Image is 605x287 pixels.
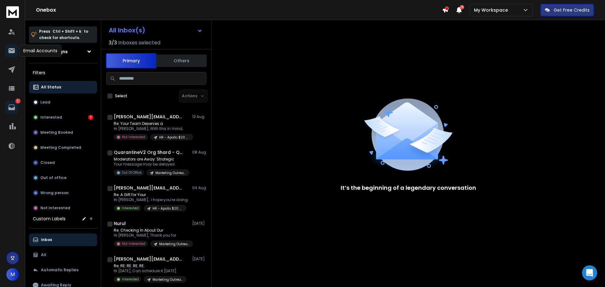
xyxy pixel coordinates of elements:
[114,121,189,126] p: Re: Your Team Deserves a
[192,150,206,155] p: 08 Aug
[155,171,186,175] p: Marketing Outreach
[29,249,97,261] button: All
[41,237,52,242] p: Inbox
[153,206,183,211] p: HR - Apollo $20 Voucher
[29,126,97,139] button: Meeting Booked
[40,115,62,120] p: Interested
[114,233,189,238] p: Hi [PERSON_NAME], Thank you for
[122,206,139,211] p: Interested
[114,256,183,262] h1: [PERSON_NAME][EMAIL_ADDRESS][DOMAIN_NAME] +1
[192,256,206,262] p: [DATE]
[474,7,510,13] p: My Workspace
[40,205,70,211] p: Not Interested
[29,234,97,246] button: Inbox
[40,175,66,180] p: Out of office
[159,242,189,246] p: Marketing Outreach
[104,24,208,37] button: All Inbox(s)
[341,183,476,192] p: It’s the beginning of a legendary conversation
[15,98,20,104] p: 1
[114,192,188,197] p: Re: A Gift for Your
[106,53,156,68] button: Primary
[40,100,50,105] p: Lead
[460,5,464,9] span: 13
[6,6,19,18] img: logo
[118,39,160,47] h3: Inboxes selected
[29,187,97,199] button: Wrong person
[114,268,187,273] p: Hi [DATE], Can schedule it [DATE].
[114,157,189,162] p: Moderators are Away: Strategic
[114,162,189,167] p: Your message may be delayed
[41,252,46,257] p: All
[582,265,597,280] div: Open Intercom Messenger
[114,197,188,202] p: Hi [PERSON_NAME], I hope you’re doing
[6,268,19,281] button: M
[192,185,206,190] p: 04 Aug
[19,45,61,57] div: Email Accounts
[29,156,97,169] button: Closed
[114,220,126,227] h1: Nurul
[114,185,183,191] h1: [PERSON_NAME][EMAIL_ADDRESS][DOMAIN_NAME] +1
[192,221,206,226] p: [DATE]
[88,115,93,120] div: 1
[540,4,594,16] button: Get Free Credits
[5,101,18,114] a: 1
[29,68,97,77] h3: Filters
[114,149,183,155] h1: QuarantineV2 Org Shard - QuarantineOrgShard{D5FD6316-0A84-416F-8512-3E97EBAF9B1D}
[109,39,117,47] span: 3 / 3
[115,93,127,98] label: Select
[41,85,61,90] p: All Status
[156,54,207,68] button: Others
[40,190,69,195] p: Wrong person
[109,27,145,33] h1: All Inbox(s)
[114,263,187,268] p: Re: RE: RE: RE: RE:
[122,241,145,246] p: Not Interested
[29,45,97,58] button: All Campaigns
[29,96,97,109] button: Lead
[29,172,97,184] button: Out of office
[114,228,189,233] p: Re: Checking In About Our
[52,28,82,35] span: Ctrl + Shift + k
[114,126,189,131] p: Hi [PERSON_NAME], With this in mind,
[39,28,88,41] p: Press to check for shortcuts.
[114,114,183,120] h1: [PERSON_NAME][EMAIL_ADDRESS][DOMAIN_NAME] +1
[41,267,78,273] p: Automatic Replies
[554,7,590,13] p: Get Free Credits
[40,130,73,135] p: Meeting Booked
[40,145,81,150] p: Meeting Completed
[29,202,97,214] button: Not Interested
[29,141,97,154] button: Meeting Completed
[192,114,206,119] p: 12 Aug
[153,277,183,282] p: Marketing Outreach
[122,277,139,282] p: Interested
[122,135,145,139] p: Not Interested
[33,216,66,222] h3: Custom Labels
[122,170,141,175] p: Out Of Office
[36,6,442,14] h1: Onebox
[29,111,97,124] button: Interested1
[159,135,189,140] p: HR - Apollo $20 Voucher
[29,81,97,93] button: All Status
[29,264,97,276] button: Automatic Replies
[40,160,55,165] p: Closed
